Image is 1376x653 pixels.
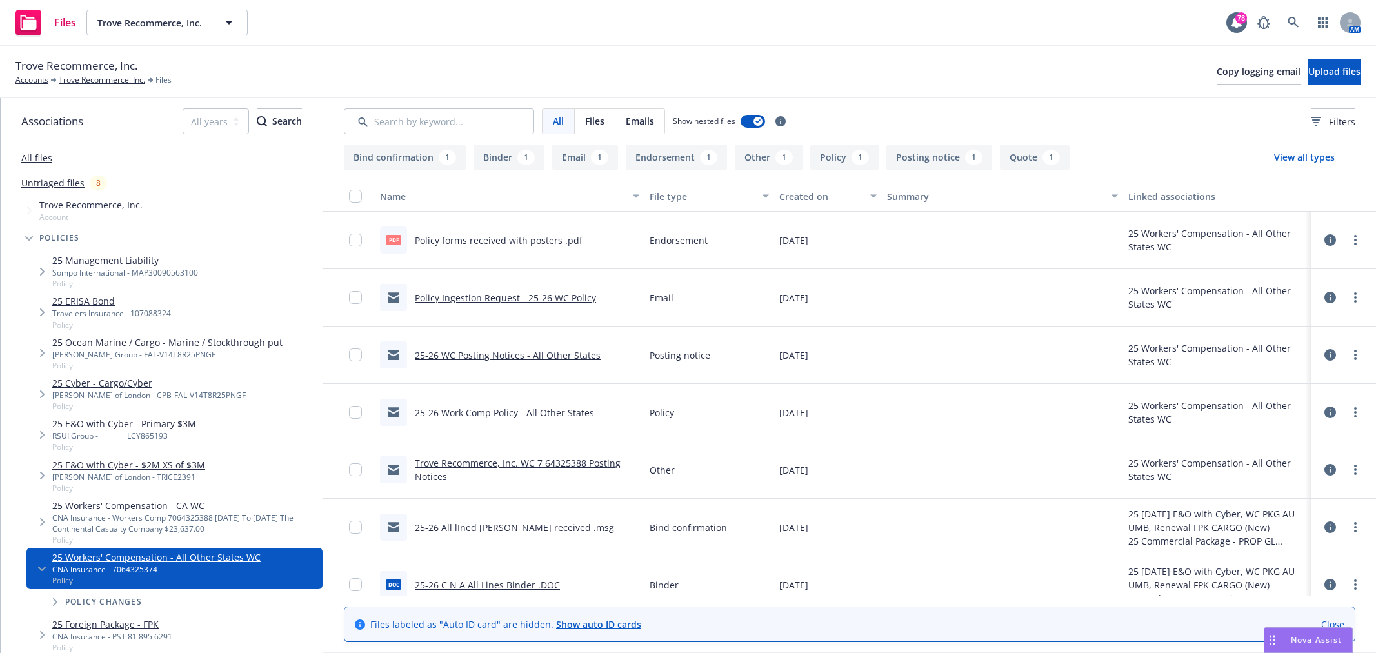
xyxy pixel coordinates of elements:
[65,598,142,606] span: Policy changes
[39,212,143,223] span: Account
[21,176,85,190] a: Untriaged files
[1128,592,1306,605] div: 25 Workers' Compensation - CA WC
[344,145,466,170] button: Bind confirmation
[700,150,717,165] div: 1
[1348,232,1363,248] a: more
[1253,145,1355,170] button: View all types
[21,152,52,164] a: All files
[965,150,982,165] div: 1
[626,114,654,128] span: Emails
[52,417,196,430] a: 25 E&O with Cyber - Primary $3M
[52,294,171,308] a: 25 ERISA Bond
[52,278,198,289] span: Policy
[1329,115,1355,128] span: Filters
[415,521,614,534] a: 25-26 All lIned [PERSON_NAME] received .msg
[52,267,198,278] div: Sompo International - MAP30090563100
[1128,399,1306,426] div: 25 Workers' Compensation - All Other States WC
[1264,628,1281,652] div: Drag to move
[344,108,534,134] input: Search by keyword...
[673,116,735,126] span: Show nested files
[97,16,209,30] span: Trove Recommerce, Inc.
[779,521,808,534] span: [DATE]
[1308,59,1361,85] button: Upload files
[52,534,317,545] span: Policy
[52,349,283,360] div: [PERSON_NAME] Group - FAL-V14T8R25PNGF
[779,190,862,203] div: Created on
[1281,10,1306,35] a: Search
[52,254,198,267] a: 25 Management Liability
[21,113,83,130] span: Associations
[349,463,362,476] input: Toggle Row Selected
[1348,405,1363,420] a: more
[774,181,882,212] button: Created on
[52,499,317,512] a: 25 Workers' Compensation - CA WC
[349,578,362,591] input: Toggle Row Selected
[52,319,171,330] span: Policy
[1128,534,1306,548] div: 25 Commercial Package - PROP GL
[52,390,246,401] div: [PERSON_NAME] of London - CPB-FAL-V14T8R25PNGF
[386,579,401,589] span: DOC
[90,176,107,190] div: 8
[779,578,808,592] span: [DATE]
[1128,190,1306,203] div: Linked associations
[1128,226,1306,254] div: 25 Workers' Compensation - All Other States WC
[553,114,564,128] span: All
[1321,618,1344,631] a: Close
[52,441,196,452] span: Policy
[52,512,317,534] div: CNA Insurance - Workers Comp 7064325388 [DATE] To [DATE] The Continental Casualty Company $23,637.00
[1217,59,1301,85] button: Copy logging email
[1310,10,1336,35] a: Switch app
[650,463,675,477] span: Other
[1217,65,1301,77] span: Copy logging email
[1264,627,1353,653] button: Nova Assist
[52,631,172,642] div: CNA Insurance - PST 81 895 6291
[650,406,674,419] span: Policy
[52,618,172,631] a: 25 Foreign Package - FPK
[386,235,401,245] span: pdf
[52,360,283,371] span: Policy
[415,407,594,419] a: 25-26 Work Comp Policy - All Other States
[1128,507,1306,534] div: 25 [DATE] E&O with Cyber, WC PKG AU UMB, Renewal FPK CARGO (New)
[1251,10,1277,35] a: Report a Bug
[52,430,196,441] div: RSUI Group - 􀀾􀀒􀁺􀏴􀏲􀏱LCY865193􀏭􀏵􀏯
[852,150,869,165] div: 1
[1235,12,1247,24] div: 78
[775,150,793,165] div: 1
[52,401,246,412] span: Policy
[1308,65,1361,77] span: Upload files
[39,234,80,242] span: Policies
[86,10,248,35] button: Trove Recommerce, Inc.
[591,150,608,165] div: 1
[439,150,456,165] div: 1
[52,376,246,390] a: 25 Cyber - Cargo/Cyber
[810,145,879,170] button: Policy
[415,457,621,483] a: Trove Recommerce, Inc. WC 7 64325388 Posting Notices
[779,291,808,305] span: [DATE]
[1000,145,1070,170] button: Quote
[52,550,261,564] a: 25 Workers' Compensation - All Other States WC
[415,234,583,246] a: Policy forms received with posters .pdf
[556,618,641,630] a: Show auto ID cards
[650,521,727,534] span: Bind confirmation
[644,181,774,212] button: File type
[349,190,362,203] input: Select all
[779,348,808,362] span: [DATE]
[375,181,644,212] button: Name
[1348,519,1363,535] a: more
[650,348,710,362] span: Posting notice
[415,579,560,591] a: 25-26 C N A All Lines Binder .DOC
[1128,456,1306,483] div: 25 Workers' Compensation - All Other States WC
[650,190,755,203] div: File type
[517,150,535,165] div: 1
[779,463,808,477] span: [DATE]
[52,308,171,319] div: Travelers Insurance - 107088324
[349,406,362,419] input: Toggle Row Selected
[415,292,596,304] a: Policy Ingestion Request - 25-26 WC Policy
[415,349,601,361] a: 25-26 WC Posting Notices - All Other States
[882,181,1123,212] button: Summary
[52,575,261,586] span: Policy
[52,483,205,494] span: Policy
[52,564,261,575] div: CNA Insurance - 7064325374
[15,57,137,74] span: Trove Recommerce, Inc.
[779,406,808,419] span: [DATE]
